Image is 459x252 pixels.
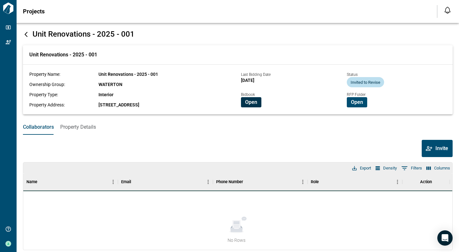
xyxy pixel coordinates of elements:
button: Show filters [400,163,424,173]
div: Action [420,173,432,191]
div: Role [308,173,402,191]
span: Invite [435,145,448,152]
span: Last Bidding Date [241,72,271,77]
button: Open [241,97,261,107]
button: Menu [108,177,118,187]
button: Sort [243,177,252,186]
span: Unit Renovations - 2025 - 001 [98,72,158,77]
button: Invite [422,140,453,157]
span: No Rows [228,237,245,243]
span: Open [351,99,363,105]
a: Open [347,99,367,105]
span: Projects [23,8,45,15]
div: Phone Number [216,173,243,191]
span: Open [245,99,257,105]
button: Open [347,97,367,107]
button: Select columns [425,164,452,172]
span: Interior [98,92,113,97]
button: Menu [393,177,402,187]
div: Name [23,173,118,191]
span: RFP Folder [347,92,366,97]
span: Property Name: [29,72,60,77]
div: Name [26,173,37,191]
span: Unit Renovations - 2025 - 001 [33,30,135,39]
span: Ownership Group: [29,82,65,87]
span: Collaborators [23,124,54,130]
div: base tabs [17,119,459,135]
button: Sort [131,177,140,186]
span: WATERTON [98,82,122,87]
span: Bidbook [241,92,255,97]
button: Density [374,164,398,172]
span: Property Details [60,124,96,130]
button: Menu [203,177,213,187]
span: Property Address: [29,102,65,107]
button: Open notification feed [442,5,453,15]
div: Open Intercom Messenger [437,230,453,246]
div: Role [311,173,319,191]
span: Unit Renovations - 2025 - 001 [29,52,97,58]
span: Status [347,72,358,77]
button: Sort [37,177,46,186]
div: Email [118,173,213,191]
span: [DATE] [241,78,254,83]
span: Property Type: [29,92,58,97]
a: Open [241,99,261,105]
button: Menu [298,177,308,187]
span: [STREET_ADDRESS] [98,102,139,107]
span: Invited to Revise [347,80,384,85]
div: Phone Number [213,173,308,191]
button: Export [351,164,373,172]
button: Sort [319,177,328,186]
div: Action [402,173,450,191]
div: Email [121,173,131,191]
